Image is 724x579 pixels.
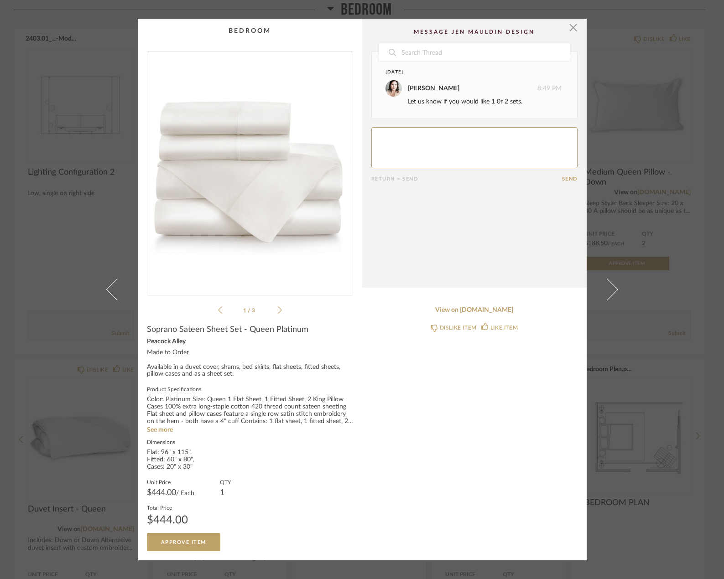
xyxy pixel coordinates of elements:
[147,504,188,511] label: Total Price
[408,97,562,107] div: Let us know if you would like 1 0r 2 sets.
[147,52,353,288] img: 6d6b427e-4f5a-434b-8cff-992ab7146ede_1000x1000.jpg
[371,306,578,314] a: View on [DOMAIN_NAME]
[147,338,353,346] div: Peacock Alley
[252,308,256,313] span: 3
[564,19,583,37] button: Close
[147,385,353,393] label: Product Specifications
[385,80,402,97] img: Jen Mauldin
[220,489,231,496] div: 1
[147,396,353,425] div: Color: Platinum Size: Queen 1 Flat Sheet, 1 Fitted Sheet, 2 King Pillow Cases 100% extra long-sta...
[147,533,220,551] button: Approve Item
[147,427,173,433] a: See more
[440,323,477,332] div: DISLIKE ITEM
[248,308,252,313] span: /
[147,52,353,288] div: 0
[401,43,570,62] input: Search Thread
[147,438,202,445] label: Dimensions
[243,308,248,313] span: 1
[147,515,188,526] div: $444.00
[408,83,459,93] div: [PERSON_NAME]
[147,489,176,497] span: $444.00
[385,80,562,97] div: 8:49 PM
[220,478,231,486] label: QTY
[562,176,578,182] button: Send
[161,540,206,545] span: Approve Item
[176,490,194,496] span: / Each
[147,478,194,486] label: Unit Price
[147,325,308,335] span: Soprano Sateen Sheet Set - Queen Platinum
[147,349,353,378] div: Made to Order Available in a duvet cover, shams, bed skirts, flat sheets, fitted sheets, pillow c...
[147,449,202,471] div: Flat: 96" x 115", Fitted: 60" x 80", Cases: 20" x 30"
[490,323,518,332] div: LIKE ITEM
[385,69,545,76] div: [DATE]
[371,176,562,182] div: Return = Send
